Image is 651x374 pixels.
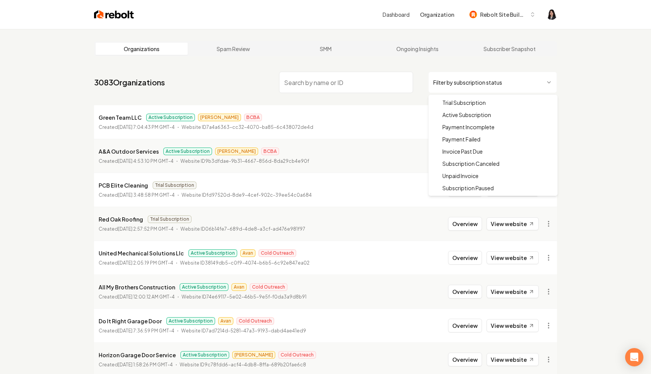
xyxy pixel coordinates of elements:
span: Active Subscription [442,111,491,119]
span: Payment Incomplete [442,123,495,131]
span: Payment Failed [442,135,480,143]
span: Subscription Canceled [442,160,499,167]
span: Trial Subscription [442,99,486,106]
span: Subscription Paused [442,184,494,192]
span: Invoice Past Due [442,148,483,155]
span: Unpaid Invoice [442,172,479,180]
